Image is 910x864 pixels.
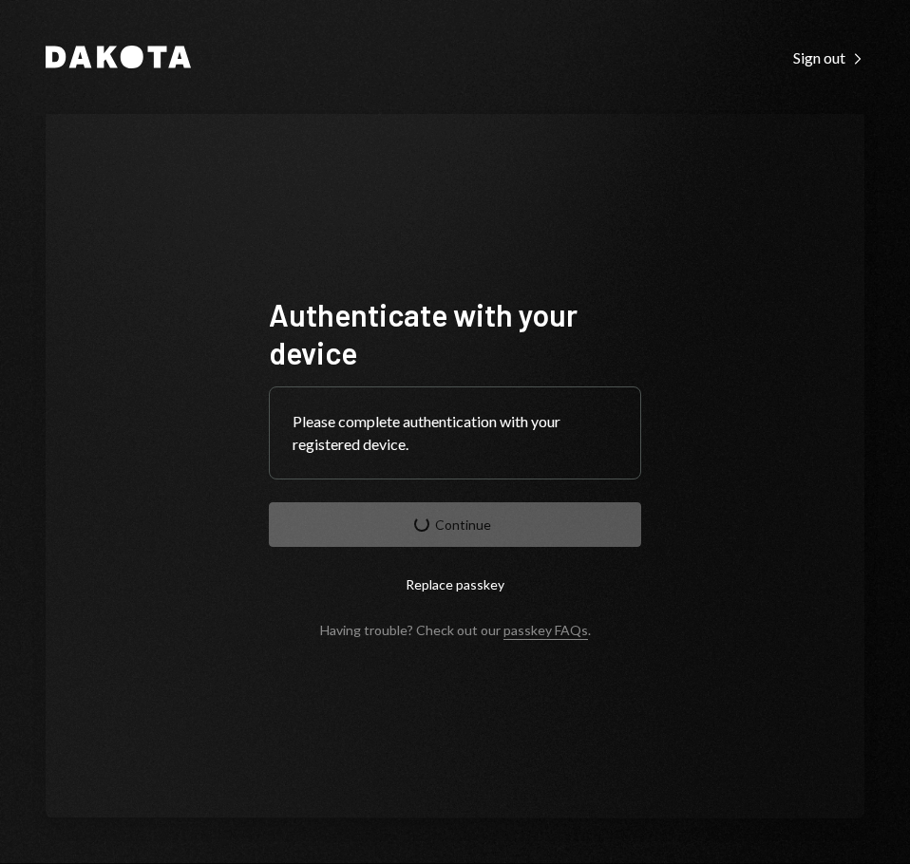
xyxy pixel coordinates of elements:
div: Having trouble? Check out our . [320,622,591,638]
h1: Authenticate with your device [269,295,641,371]
a: Sign out [793,47,864,67]
button: Replace passkey [269,562,641,607]
div: Sign out [793,48,864,67]
div: Please complete authentication with your registered device. [293,410,617,456]
a: passkey FAQs [503,622,588,640]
